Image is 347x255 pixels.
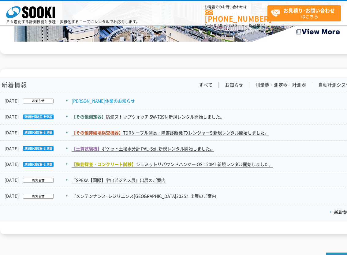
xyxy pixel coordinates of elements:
[5,193,71,199] dt: [DATE]
[19,146,54,151] img: 測量機・測定器・計測器
[72,161,273,167] a: 【鉄筋探査・コンクリート試験】シュミットリバウンドハンマー OS-120PT 新規レンタル開始しました。
[5,145,71,152] dt: [DATE]
[14,36,344,41] a: Create the Future
[72,161,136,167] span: 【鉄筋探査・コンクリート試験】
[72,114,224,120] a: 【その他測定器】防滴ストップウォッチ SW-709N 新規レンタル開始しました。
[19,194,54,199] img: お知らせ
[205,9,267,22] a: [PHONE_NUMBER]
[72,177,166,183] a: 『SPEXA【国際】宇宙ビジネス展』出展のご案内
[199,82,213,88] a: すべて
[267,5,341,21] a: お見積り･お問い合わせはこちら
[256,82,306,88] a: 測量機・測定器・計測器
[72,193,216,199] a: 『メンテンナンス･レジリエンス[GEOGRAPHIC_DATA]2025』出展のご案内
[19,130,54,135] img: 測量機・測定器・計測器
[283,7,335,14] strong: お見積り･お問い合わせ
[5,177,71,183] dt: [DATE]
[19,162,54,167] img: 測量機・測定器・計測器
[225,82,243,88] a: お知らせ
[5,98,71,104] dt: [DATE]
[72,114,106,120] span: 【その他測定器】
[72,129,123,136] span: 【その他非破壊検査機器】
[19,178,54,183] img: お知らせ
[205,5,267,9] span: お電話でのお問い合わせは
[72,129,269,136] a: 【その他非破壊検査機器】TDRケーブル測長・障害診断機 TXレンジャーS 新規レンタル開始しました。
[5,161,71,167] dt: [DATE]
[205,23,265,28] span: (平日 ～ 土日、祝日除く)
[72,98,135,104] a: [PERSON_NAME]休業のお知らせ
[6,20,140,24] p: 日々進化する計測技術と多種・多様化するニーズにレンタルでお応えします。
[271,6,341,21] span: はこちら
[5,114,71,120] dt: [DATE]
[214,23,222,28] span: 8:50
[19,114,54,119] img: 測量機・測定器・計測器
[72,145,214,152] a: 【土質試験機】ポケット土壌水分計 PAL-Soil 新規レンタル開始しました。
[19,99,54,103] img: お知らせ
[5,129,71,136] dt: [DATE]
[226,23,237,28] span: 17:30
[72,145,102,152] span: 【土質試験機】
